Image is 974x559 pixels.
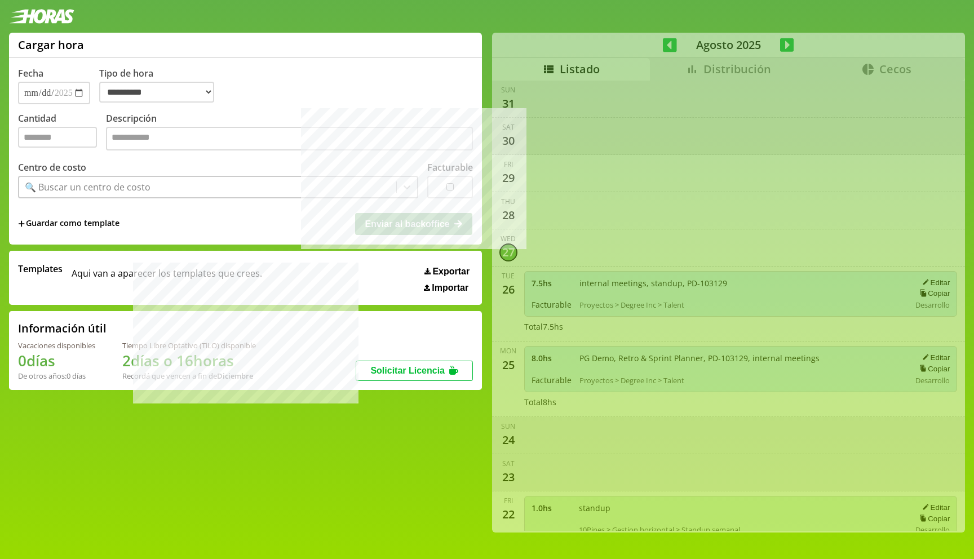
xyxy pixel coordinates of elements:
[106,127,473,150] textarea: Descripción
[122,340,256,351] div: Tiempo Libre Optativo (TiLO) disponible
[432,283,468,293] span: Importar
[99,67,223,104] label: Tipo de hora
[356,361,473,381] button: Solicitar Licencia
[18,371,95,381] div: De otros años: 0 días
[427,161,473,174] label: Facturable
[18,127,97,148] input: Cantidad
[18,218,119,230] span: +Guardar como template
[18,67,43,79] label: Fecha
[106,112,473,153] label: Descripción
[421,266,473,277] button: Exportar
[9,9,74,24] img: logotipo
[370,366,445,375] span: Solicitar Licencia
[18,340,95,351] div: Vacaciones disponibles
[18,37,84,52] h1: Cargar hora
[122,371,256,381] div: Recordá que vencen a fin de
[18,161,86,174] label: Centro de costo
[18,263,63,275] span: Templates
[122,351,256,371] h1: 2 días o 16 horas
[72,263,262,293] span: Aqui van a aparecer los templates que crees.
[18,351,95,371] h1: 0 días
[25,181,150,193] div: 🔍 Buscar un centro de costo
[217,371,253,381] b: Diciembre
[99,82,214,103] select: Tipo de hora
[18,321,107,336] h2: Información útil
[18,112,106,153] label: Cantidad
[432,267,470,277] span: Exportar
[18,218,25,230] span: +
